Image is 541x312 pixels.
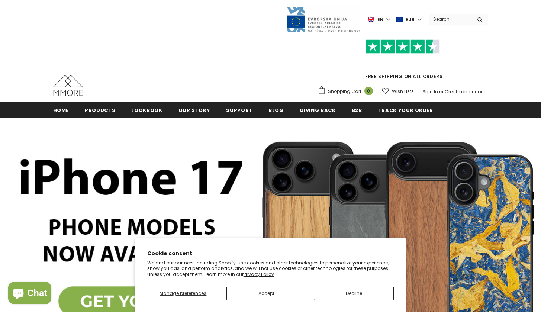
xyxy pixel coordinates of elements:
[85,102,115,118] a: Products
[300,102,336,118] a: Giving back
[314,287,394,300] button: Decline
[131,107,162,114] span: Lookbook
[406,16,415,23] span: EUR
[352,107,362,114] span: B2B
[268,107,284,114] span: Blog
[226,107,252,114] span: support
[368,16,374,23] img: i-lang-1.png
[382,85,414,98] a: Wish Lists
[147,287,219,300] button: Manage preferences
[53,75,83,96] img: MMORE Cases
[422,89,438,95] a: Sign In
[147,250,394,257] h2: Cookie consent
[286,6,360,33] img: Javni Razpis
[286,16,360,22] a: Javni Razpis
[85,107,115,114] span: Products
[147,260,394,277] p: We and our partners, including Shopify, use cookies and other technologies to personalize your ex...
[392,88,414,95] span: Wish Lists
[244,271,274,277] a: Privacy Policy
[378,107,433,114] span: Track your order
[364,87,373,95] span: 0
[318,54,488,73] iframe: Customer reviews powered by Trustpilot
[300,107,336,114] span: Giving back
[377,16,383,23] span: en
[352,102,362,118] a: B2B
[53,107,69,114] span: Home
[178,107,210,114] span: Our Story
[268,102,284,118] a: Blog
[366,39,440,54] img: Trust Pilot Stars
[318,86,377,97] a: Shopping Cart 0
[226,287,306,300] button: Accept
[445,89,488,95] a: Create an account
[53,102,69,118] a: Home
[378,102,433,118] a: Track your order
[328,88,361,95] span: Shopping Cart
[6,282,54,306] inbox-online-store-chat: Shopify online store chat
[429,14,471,25] input: Search Site
[439,89,444,95] span: or
[131,102,162,118] a: Lookbook
[318,43,488,80] span: FREE SHIPPING ON ALL ORDERS
[226,102,252,118] a: support
[160,290,206,296] span: Manage preferences
[178,102,210,118] a: Our Story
